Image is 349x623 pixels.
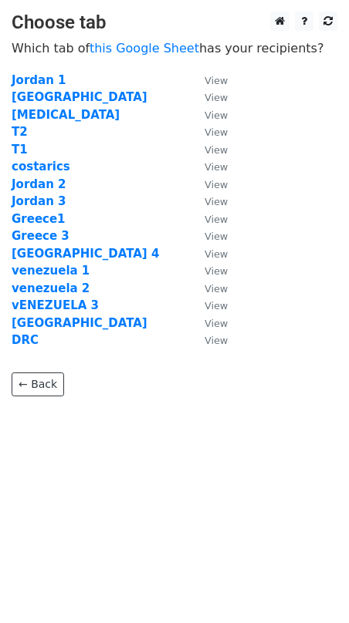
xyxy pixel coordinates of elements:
[205,318,228,329] small: View
[189,298,228,312] a: View
[205,196,228,207] small: View
[205,283,228,295] small: View
[12,108,120,122] a: [MEDICAL_DATA]
[12,73,66,87] a: Jordan 1
[12,333,39,347] a: DRC
[189,125,228,139] a: View
[12,90,147,104] a: [GEOGRAPHIC_DATA]
[189,229,228,243] a: View
[189,247,228,261] a: View
[12,281,90,295] a: venezuela 2
[205,265,228,277] small: View
[205,144,228,156] small: View
[189,160,228,173] a: View
[205,214,228,225] small: View
[12,177,66,191] a: Jordan 2
[189,316,228,330] a: View
[12,229,69,243] a: Greece 3
[12,125,28,139] a: T2
[12,298,99,312] a: vENEZUELA 3
[189,212,228,226] a: View
[189,281,228,295] a: View
[12,372,64,396] a: ← Back
[90,41,199,56] a: this Google Sheet
[205,75,228,86] small: View
[205,335,228,346] small: View
[189,143,228,157] a: View
[189,90,228,104] a: View
[205,231,228,242] small: View
[12,247,159,261] a: [GEOGRAPHIC_DATA] 4
[205,92,228,103] small: View
[12,40,337,56] p: Which tab of has your recipients?
[205,109,228,121] small: View
[189,108,228,122] a: View
[12,212,66,226] a: Greece1
[189,73,228,87] a: View
[189,194,228,208] a: View
[189,177,228,191] a: View
[205,248,228,260] small: View
[12,316,147,330] a: [GEOGRAPHIC_DATA]
[12,194,66,208] a: Jordan 3
[12,12,337,34] h3: Choose tab
[205,126,228,138] small: View
[205,300,228,311] small: View
[205,161,228,173] small: View
[205,179,228,190] small: View
[12,264,90,278] a: venezuela 1
[189,264,228,278] a: View
[12,143,28,157] a: T1
[189,333,228,347] a: View
[12,160,70,173] a: costarics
